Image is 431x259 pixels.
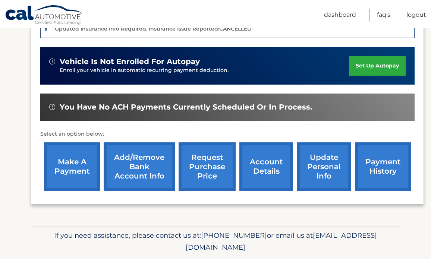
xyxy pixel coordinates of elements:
p: Updated Insurance Info Required. Insurance Issue Reported:CANCELLED [55,25,252,32]
a: Add/Remove bank account info [104,142,175,191]
a: Cal Automotive [5,5,83,26]
a: request purchase price [179,142,236,191]
a: FAQ's [377,9,390,22]
span: [PHONE_NUMBER] [201,231,267,240]
a: payment history [355,142,411,191]
a: Dashboard [324,9,356,22]
p: Select an option below: [40,130,415,139]
a: make a payment [44,142,100,191]
img: alert-white.svg [49,104,55,110]
p: Enroll your vehicle in automatic recurring payment deduction. [60,66,349,75]
span: You have no ACH payments currently scheduled or in process. [60,102,312,112]
p: If you need assistance, please contact us at: or email us at [36,230,395,253]
a: Logout [406,9,426,22]
a: account details [239,142,293,191]
a: update personal info [297,142,351,191]
span: vehicle is not enrolled for autopay [60,57,200,66]
a: set up autopay [349,56,406,76]
img: alert-white.svg [49,59,55,64]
